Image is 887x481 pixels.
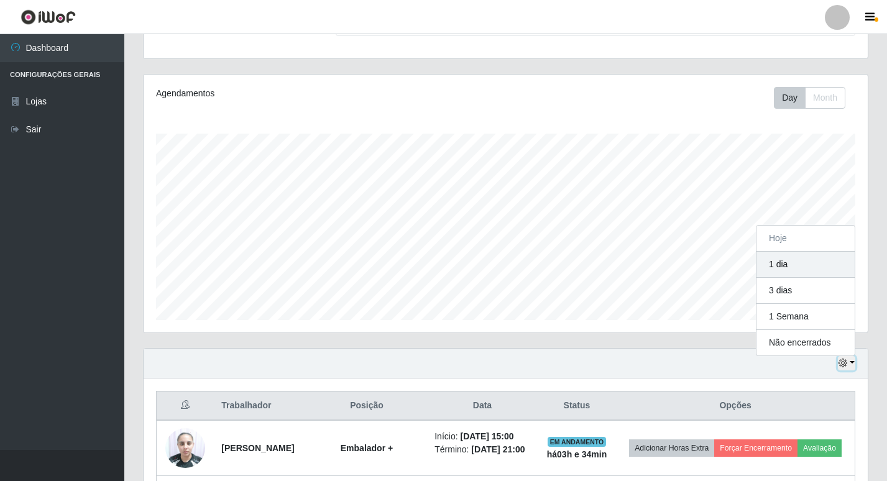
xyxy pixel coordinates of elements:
[341,443,393,453] strong: Embalador +
[774,87,806,109] button: Day
[548,437,607,447] span: EM ANDAMENTO
[756,304,855,330] button: 1 Semana
[756,252,855,278] button: 1 dia
[434,443,530,456] li: Término:
[756,330,855,355] button: Não encerrados
[774,87,845,109] div: First group
[460,431,513,441] time: [DATE] 15:00
[797,439,842,457] button: Avaliação
[427,392,538,421] th: Data
[629,439,714,457] button: Adicionar Horas Extra
[156,87,436,100] div: Agendamentos
[165,421,205,474] img: 1739994247557.jpeg
[616,392,855,421] th: Opções
[714,439,797,457] button: Forçar Encerramento
[471,444,525,454] time: [DATE] 21:00
[805,87,845,109] button: Month
[756,278,855,304] button: 3 dias
[214,392,306,421] th: Trabalhador
[306,392,428,421] th: Posição
[756,226,855,252] button: Hoje
[538,392,616,421] th: Status
[21,9,76,25] img: CoreUI Logo
[547,449,607,459] strong: há 03 h e 34 min
[774,87,855,109] div: Toolbar with button groups
[221,443,294,453] strong: [PERSON_NAME]
[434,430,530,443] li: Início:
